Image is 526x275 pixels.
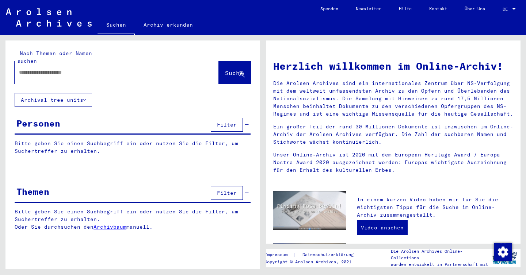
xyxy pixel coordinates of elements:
p: Ein großer Teil der rund 30 Millionen Dokumente ist inzwischen im Online-Archiv der Arolsen Archi... [273,123,513,146]
p: Copyright © Arolsen Archives, 2021 [264,259,362,265]
p: In einem kurzen Video haben wir für Sie die wichtigsten Tipps für die Suche im Online-Archiv zusa... [357,196,513,219]
button: Filter [211,186,243,200]
button: Filter [211,118,243,132]
button: Archival tree units [15,93,92,107]
div: Themen [16,185,49,198]
h1: Herzlich willkommen im Online-Archiv! [273,58,513,74]
a: Suchen [98,16,135,35]
img: video.jpg [273,191,346,230]
p: Die Arolsen Archives Online-Collections [391,248,489,261]
img: yv_logo.png [491,249,518,267]
p: Bitte geben Sie einen Suchbegriff ein oder nutzen Sie die Filter, um Suchertreffer zu erhalten. [15,140,251,155]
p: Bitte geben Sie einen Suchbegriff ein oder nutzen Sie die Filter, um Suchertreffer zu erhalten. O... [15,208,251,231]
img: Zustimmung ändern [494,243,512,261]
p: wurden entwickelt in Partnerschaft mit [391,261,489,268]
a: Archiv erkunden [135,16,202,34]
p: Unser Online-Archiv ist 2020 mit dem European Heritage Award / Europa Nostra Award 2020 ausgezeic... [273,151,513,174]
p: Die Arolsen Archives sind ein internationales Zentrum über NS-Verfolgung mit dem weltweit umfasse... [273,80,513,118]
mat-label: Nach Themen oder Namen suchen [17,50,92,64]
div: Personen [16,117,60,130]
div: | [264,251,362,259]
a: Archivbaum [94,224,126,230]
img: Arolsen_neg.svg [6,8,92,27]
span: Suche [225,69,243,77]
button: Suche [219,61,251,84]
a: Video ansehen [357,220,408,235]
a: Datenschutzerklärung [297,251,362,259]
span: Filter [217,121,237,128]
span: DE [503,7,511,12]
span: Filter [217,190,237,196]
a: Impressum [264,251,293,259]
